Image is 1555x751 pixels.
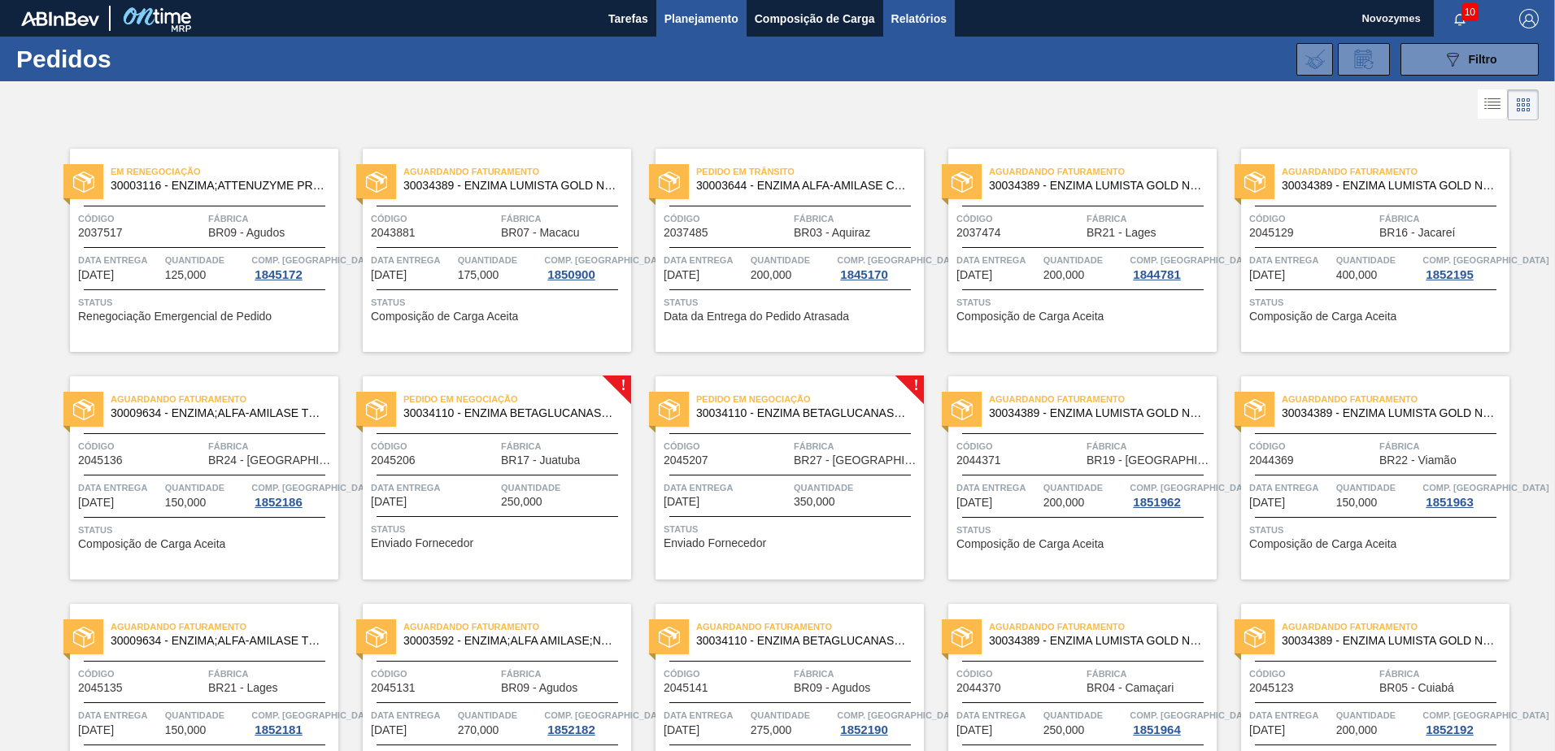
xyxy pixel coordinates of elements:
div: Importar Negociações dos Pedidos [1296,43,1333,76]
span: Fábrica [1087,211,1213,227]
span: BR16 - Jacareí [1379,227,1455,239]
span: BR19 - Nova Rio [1087,454,1213,467]
a: Comp. [GEOGRAPHIC_DATA]1845170 [837,252,920,281]
span: Quantidade [165,707,248,723]
span: Aguardando Faturamento [1282,163,1509,180]
span: Código [371,438,497,454]
span: 14/10/2025 [1249,269,1285,281]
span: Comp. Carga [1422,480,1548,496]
span: Comp. Carga [544,707,670,723]
div: 1852182 [544,723,598,736]
span: Aguardando Faturamento [403,619,631,635]
img: status [659,399,680,420]
span: Data Entrega [371,707,454,723]
span: Quantidade [501,480,627,496]
div: Visão em Lista [1478,89,1508,120]
div: 1845172 [251,268,305,281]
span: 2045129 [1249,227,1294,239]
span: Aguardando Faturamento [111,391,338,407]
div: 1851962 [1130,496,1183,509]
span: Código [664,666,790,682]
div: Visão em Cards [1508,89,1539,120]
img: status [1244,399,1265,420]
span: 2045136 [78,454,123,467]
span: Código [1249,211,1375,227]
img: TNhmsLtSVTkK8tSr43FrP2fwEKptu5GPRR3wAAAABJRU5ErkJggg== [21,11,99,26]
span: Status [1249,522,1505,538]
div: 1852186 [251,496,305,509]
span: Quantidade [165,480,248,496]
span: Data Entrega [78,480,161,496]
span: Aguardando Faturamento [989,619,1217,635]
span: Data Entrega [956,252,1039,268]
span: BR21 - Lages [208,682,278,694]
span: Código [1249,438,1375,454]
span: Data Entrega [956,480,1039,496]
span: 30034110 - ENZIMA BETAGLUCANASE ULTRAFLO PRIME [403,407,618,419]
span: 15/10/2025 [371,496,407,508]
span: 200,000 [1043,269,1085,281]
span: BR09 - Agudos [501,682,577,694]
span: Quantidade [751,707,834,723]
span: Fábrica [501,211,627,227]
span: 175,000 [458,269,499,281]
span: Comp. Carga [251,707,377,723]
span: Fábrica [501,666,627,682]
span: 250,000 [1043,724,1085,736]
span: Data Entrega [1249,707,1332,723]
span: Pedido em Negociação [696,391,924,407]
div: 1852195 [1422,268,1476,281]
button: Notificações [1434,7,1486,30]
span: 125,000 [165,269,207,281]
span: 200,000 [1043,497,1085,509]
span: 2043881 [371,227,416,239]
span: 30009634 - ENZIMA;ALFA-AMILASE TERMOESTÁVEL;TERMAMY [111,635,325,647]
span: Código [664,438,790,454]
a: Comp. [GEOGRAPHIC_DATA]1850900 [544,252,627,281]
span: Quantidade [1336,707,1419,723]
span: 2037485 [664,227,708,239]
span: Fábrica [1087,666,1213,682]
span: Status [664,294,920,310]
a: Comp. [GEOGRAPHIC_DATA]1851964 [1130,707,1213,736]
span: 150,000 [165,724,207,736]
span: 2045206 [371,454,416,467]
div: 1850900 [544,268,598,281]
span: Comp. Carga [251,480,377,496]
span: Comp. Carga [1130,707,1256,723]
span: 30034389 - ENZIMA LUMISTA GOLD NOVONESIS 25KG [989,635,1204,647]
span: 270,000 [458,724,499,736]
span: Quantidade [458,252,541,268]
a: Comp. [GEOGRAPHIC_DATA]1852186 [251,480,334,509]
span: Pedido em Trânsito [696,163,924,180]
span: Quantidade [1336,252,1419,268]
span: Data Entrega [1249,252,1332,268]
a: Comp. [GEOGRAPHIC_DATA]1852190 [837,707,920,736]
span: 30009634 - ENZIMA;ALFA-AMILASE TERMOESTÁVEL;TERMAMY [111,407,325,419]
span: BR03 - Aquiraz [794,227,870,239]
span: Status [78,522,334,538]
span: Data da Entrega do Pedido Atrasada [664,310,849,323]
a: statusAguardando Faturamento30034389 - ENZIMA LUMISTA GOLD NOVONESIS 25KGCódigo2043881FábricaBR07... [338,149,631,352]
img: status [1244,627,1265,648]
a: Comp. [GEOGRAPHIC_DATA]1851963 [1422,480,1505,509]
span: Aguardando Faturamento [403,163,631,180]
span: Status [664,521,920,537]
span: 150,000 [1336,497,1378,509]
div: 1851964 [1130,723,1183,736]
span: Data Entrega [664,480,790,496]
span: Data Entrega [664,707,747,723]
img: status [366,171,387,193]
span: Comp. Carga [1422,252,1548,268]
h1: Pedidos [16,50,259,68]
span: 30034110 - ENZIMA BETAGLUCANASE ULTRAFLO PRIME [696,635,911,647]
a: !statusPedido em Negociação30034110 - ENZIMA BETAGLUCANASE ULTRAFLO PRIMECódigo2045206FábricaBR17... [338,376,631,580]
span: Data Entrega [78,252,161,268]
span: 13/10/2025 [956,269,992,281]
span: 350,000 [794,496,835,508]
div: 1845170 [837,268,891,281]
span: Fábrica [794,666,920,682]
span: 30034389 - ENZIMA LUMISTA GOLD NOVONESIS 25KG [1282,635,1496,647]
a: Comp. [GEOGRAPHIC_DATA]1851962 [1130,480,1213,509]
img: status [1244,171,1265,193]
